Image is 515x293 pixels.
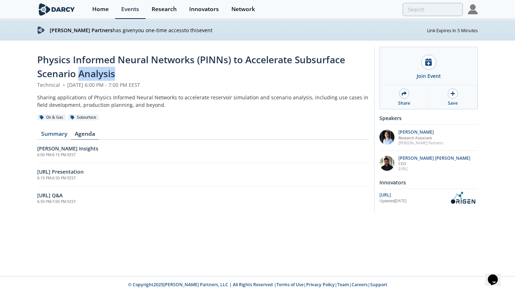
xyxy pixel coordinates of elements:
img: 1EXUV5ipS3aUf9wnAL7U [379,130,394,145]
div: Network [231,6,255,12]
a: [URL] Updated[DATE] OriGen.AI [379,192,478,204]
div: Home [92,6,109,12]
h6: [URL] Presentation [37,168,369,175]
span: Physics Informed Neural Networks (PINNs) to Accelerate Subsurface Scenario Analysis [37,53,345,80]
h5: 6:00 PM - 6:15 PM EEST [37,152,369,158]
input: Advanced Search [403,3,463,16]
div: [URL] [379,192,448,198]
a: Terms of Use [276,282,304,288]
div: Events [121,6,139,12]
p: [PERSON_NAME] [398,130,443,135]
strong: [PERSON_NAME] Partners [50,27,113,34]
div: Technical [DATE] 6:00 PM - 7:00 PM EEST [37,81,369,89]
div: Research [152,6,177,12]
div: Oil & Gas [37,114,65,121]
div: Updated [DATE] [379,198,448,204]
a: Summary [37,131,71,140]
p: [URL] [398,166,470,171]
div: Link Expires In 5 Minutes [427,26,478,34]
img: darcy-logo.svg [37,26,45,34]
a: Careers [352,282,368,288]
div: Speakers [379,112,478,124]
div: Innovators [189,6,219,12]
a: Agenda [71,131,99,140]
h6: [PERSON_NAME] Insights [37,145,369,152]
p: [PERSON_NAME] Partners [398,140,443,145]
img: Profile [468,4,478,14]
p: © Copyright 2025 [PERSON_NAME] Partners, LLC | All Rights Reserved | | | | | [10,282,505,288]
p: has given you one-time access to this event [50,26,427,34]
div: Sharing applications of Physics Informed Neural Networks to accelerate reservoir simulation and s... [37,94,369,109]
span: • [62,81,66,88]
a: Privacy Policy [306,282,335,288]
h5: 6:15 PM - 6:50 PM EEST [37,175,369,181]
img: OriGen.AI [448,192,478,204]
p: CEO [398,161,470,166]
a: Support [370,282,387,288]
h5: 6:50 PM - 7:00 PM EEST [37,199,369,205]
img: logo-wide.svg [37,3,76,16]
div: Save [448,100,458,106]
a: Team [337,282,349,288]
div: Share [398,100,410,106]
p: [PERSON_NAME] [PERSON_NAME] [398,156,470,161]
div: Subsurface [68,114,99,121]
p: Research Associate [398,135,443,140]
iframe: chat widget [485,264,508,286]
div: Join Event [417,72,441,80]
h6: [URL] Q&A [37,192,369,199]
div: Innovators [379,176,478,189]
img: 20112e9a-1f67-404a-878c-a26f1c79f5da [379,156,394,171]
